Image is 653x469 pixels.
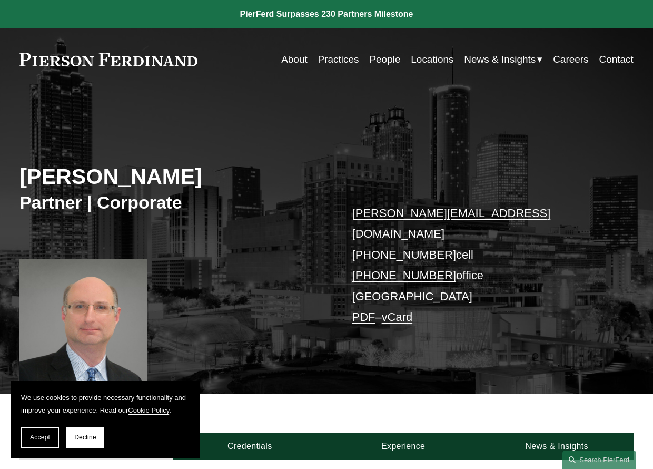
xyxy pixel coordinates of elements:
a: News & Insights [480,433,633,460]
h2: [PERSON_NAME] [19,163,326,190]
section: Cookie banner [11,381,200,458]
a: Careers [553,50,588,70]
a: Search this site [562,451,636,469]
a: Practices [318,50,359,70]
a: [PHONE_NUMBER] [352,248,456,261]
a: Locations [411,50,453,70]
button: Accept [21,427,59,448]
a: PDF [352,310,375,324]
a: [PHONE_NUMBER] [352,269,456,282]
a: About [281,50,308,70]
button: Decline [66,427,104,448]
a: [PERSON_NAME][EMAIL_ADDRESS][DOMAIN_NAME] [352,207,551,241]
a: People [369,50,400,70]
h3: Partner | Corporate [19,192,326,214]
a: Credentials [173,433,326,460]
p: We use cookies to provide necessary functionality and improve your experience. Read our . [21,392,190,416]
span: News & Insights [464,51,536,69]
a: vCard [382,310,413,324]
p: cell office [GEOGRAPHIC_DATA] – [352,203,608,328]
a: folder dropdown [464,50,542,70]
a: Experience [326,433,480,460]
a: Contact [599,50,633,70]
span: Accept [30,434,50,441]
a: Cookie Policy [128,406,169,414]
span: Decline [74,434,96,441]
